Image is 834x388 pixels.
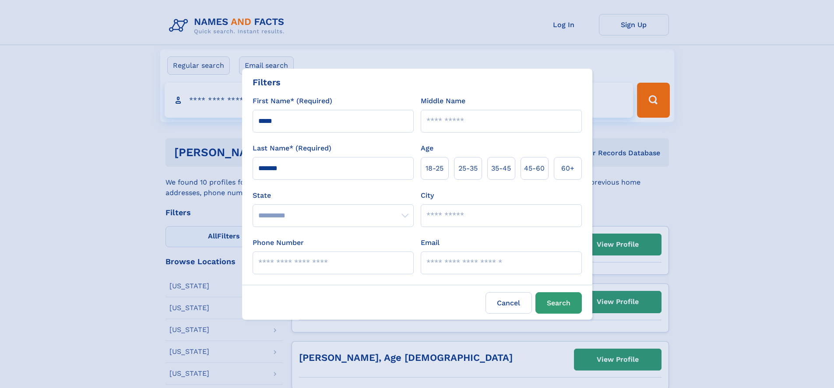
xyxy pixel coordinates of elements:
label: City [421,190,434,201]
label: First Name* (Required) [253,96,332,106]
label: Age [421,143,433,154]
button: Search [535,292,582,314]
span: 35‑45 [491,163,511,174]
label: State [253,190,414,201]
span: 25‑35 [458,163,478,174]
label: Phone Number [253,238,304,248]
label: Middle Name [421,96,465,106]
div: Filters [253,76,281,89]
label: Last Name* (Required) [253,143,331,154]
span: 45‑60 [524,163,545,174]
label: Email [421,238,440,248]
label: Cancel [486,292,532,314]
span: 60+ [561,163,574,174]
span: 18‑25 [426,163,443,174]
